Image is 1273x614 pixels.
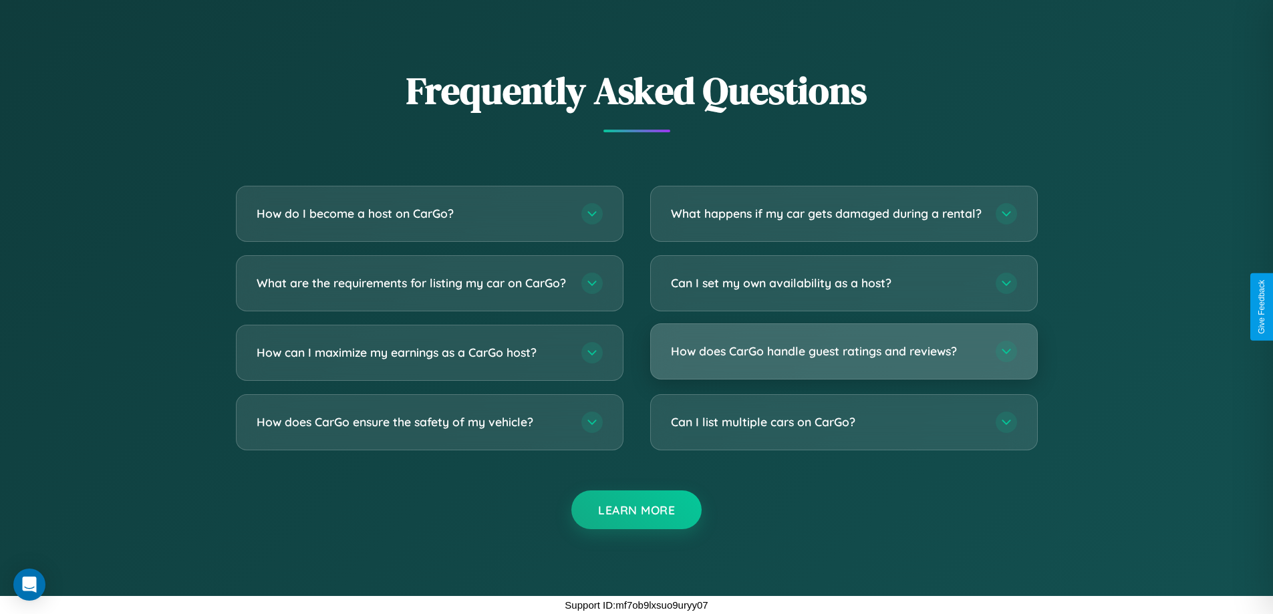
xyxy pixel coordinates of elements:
[571,490,702,529] button: Learn More
[565,596,708,614] p: Support ID: mf7ob9lxsuo9uryy07
[1257,280,1266,334] div: Give Feedback
[257,344,568,361] h3: How can I maximize my earnings as a CarGo host?
[13,569,45,601] div: Open Intercom Messenger
[257,205,568,222] h3: How do I become a host on CarGo?
[671,275,982,291] h3: Can I set my own availability as a host?
[257,275,568,291] h3: What are the requirements for listing my car on CarGo?
[671,343,982,359] h3: How does CarGo handle guest ratings and reviews?
[236,65,1038,116] h2: Frequently Asked Questions
[671,205,982,222] h3: What happens if my car gets damaged during a rental?
[671,414,982,430] h3: Can I list multiple cars on CarGo?
[257,414,568,430] h3: How does CarGo ensure the safety of my vehicle?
